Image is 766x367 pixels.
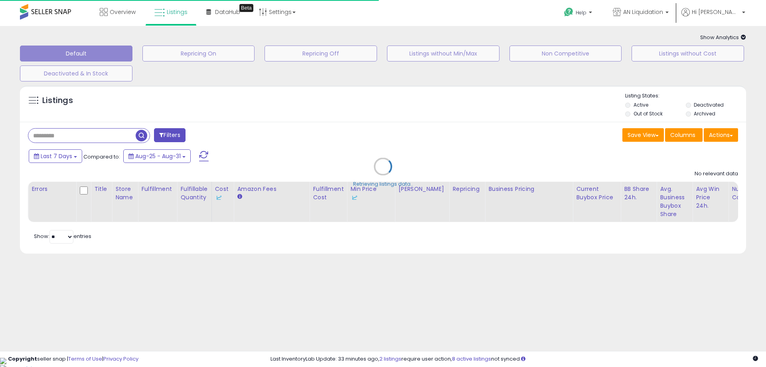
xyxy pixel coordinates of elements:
[632,46,744,61] button: Listings without Cost
[700,34,746,41] span: Show Analytics
[353,181,413,188] div: Retrieving listings data..
[623,8,663,16] span: AN Liquidation
[167,8,188,16] span: Listings
[110,8,136,16] span: Overview
[265,46,377,61] button: Repricing Off
[576,9,586,16] span: Help
[387,46,499,61] button: Listings without Min/Max
[239,4,253,12] div: Tooltip anchor
[564,7,574,17] i: Get Help
[509,46,622,61] button: Non Competitive
[681,8,745,26] a: Hi [PERSON_NAME]
[20,46,132,61] button: Default
[142,46,255,61] button: Repricing On
[692,8,740,16] span: Hi [PERSON_NAME]
[558,1,600,26] a: Help
[20,65,132,81] button: Deactivated & In Stock
[215,8,240,16] span: DataHub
